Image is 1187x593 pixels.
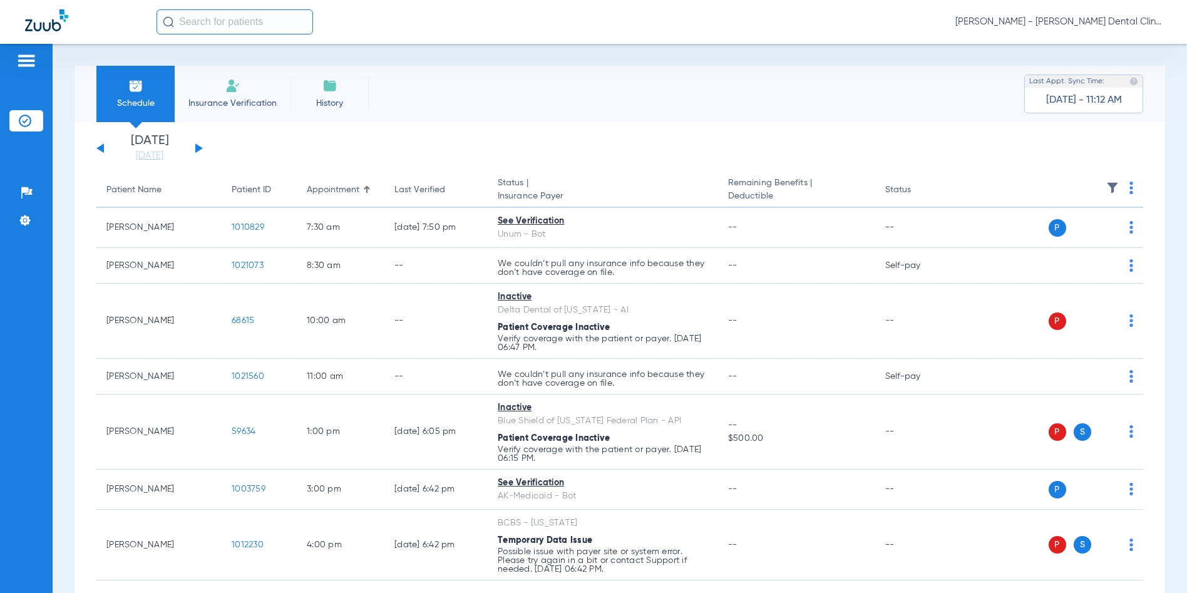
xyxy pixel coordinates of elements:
div: Last Verified [394,183,478,197]
td: -- [875,208,960,248]
span: Schedule [106,97,165,110]
td: 1:00 PM [297,394,384,470]
span: Deductible [728,190,865,203]
div: AK-Medicaid - Bot [498,490,708,503]
span: -- [728,419,865,432]
div: Patient ID [232,183,271,197]
td: -- [875,394,960,470]
td: -- [875,284,960,359]
img: group-dot-blue.svg [1129,425,1133,438]
td: [PERSON_NAME] [96,510,222,580]
span: -- [728,372,737,381]
span: $500.00 [728,432,865,445]
span: S [1074,423,1091,441]
td: [PERSON_NAME] [96,284,222,359]
div: See Verification [498,477,708,490]
img: group-dot-blue.svg [1129,221,1133,234]
div: Inactive [498,291,708,304]
img: group-dot-blue.svg [1129,483,1133,495]
img: hamburger-icon [16,53,36,68]
img: group-dot-blue.svg [1129,314,1133,327]
td: -- [875,510,960,580]
img: x.svg [1101,370,1114,383]
span: S [1074,536,1091,554]
img: last sync help info [1129,77,1138,86]
img: group-dot-blue.svg [1129,259,1133,272]
div: Delta Dental of [US_STATE] - AI [498,304,708,317]
img: x.svg [1101,259,1114,272]
td: -- [384,248,488,284]
p: We couldn’t pull any insurance info because they don’t have coverage on file. [498,370,708,388]
img: x.svg [1101,425,1114,438]
img: x.svg [1101,483,1114,495]
span: 1021560 [232,372,264,381]
img: Schedule [128,78,143,93]
iframe: Chat Widget [1124,533,1187,593]
div: Inactive [498,401,708,415]
span: -- [728,485,737,493]
td: [DATE] 7:50 PM [384,208,488,248]
img: x.svg [1101,221,1114,234]
span: 1012230 [232,540,264,549]
span: -- [728,316,737,325]
td: Self-pay [875,359,960,394]
div: Patient Name [106,183,212,197]
td: [DATE] 6:05 PM [384,394,488,470]
span: P [1049,481,1066,498]
img: Zuub Logo [25,9,68,31]
td: 7:30 AM [297,208,384,248]
td: [PERSON_NAME] [96,208,222,248]
div: Patient ID [232,183,287,197]
div: Patient Name [106,183,162,197]
img: Manual Insurance Verification [225,78,240,93]
td: 4:00 PM [297,510,384,580]
span: [DATE] - 11:12 AM [1046,94,1122,106]
td: [PERSON_NAME] [96,359,222,394]
span: 59634 [232,427,255,436]
td: [PERSON_NAME] [96,394,222,470]
span: P [1049,536,1066,554]
span: Patient Coverage Inactive [498,323,610,332]
img: x.svg [1101,539,1114,551]
td: 10:00 AM [297,284,384,359]
td: -- [384,359,488,394]
img: Search Icon [163,16,174,28]
td: 8:30 AM [297,248,384,284]
div: See Verification [498,215,708,228]
p: Verify coverage with the patient or payer. [DATE] 06:47 PM. [498,334,708,352]
td: -- [875,470,960,510]
span: P [1049,312,1066,330]
td: [PERSON_NAME] [96,470,222,510]
img: x.svg [1101,314,1114,327]
span: 68615 [232,316,254,325]
td: [DATE] 6:42 PM [384,510,488,580]
td: 3:00 PM [297,470,384,510]
p: Possible issue with payer site or system error. Please try again in a bit or contact Support if n... [498,547,708,574]
span: [PERSON_NAME] - [PERSON_NAME] Dental Clinic | SEARHC [955,16,1162,28]
span: Insurance Payer [498,190,708,203]
th: Status [875,173,960,208]
div: Appointment [307,183,374,197]
span: Insurance Verification [184,97,281,110]
span: -- [728,223,737,232]
span: 1010829 [232,223,264,232]
img: group-dot-blue.svg [1129,370,1133,383]
th: Status | [488,173,718,208]
li: [DATE] [112,135,187,162]
div: Appointment [307,183,359,197]
p: Verify coverage with the patient or payer. [DATE] 06:15 PM. [498,445,708,463]
td: -- [384,284,488,359]
div: Last Verified [394,183,445,197]
img: History [322,78,337,93]
td: 11:00 AM [297,359,384,394]
span: Temporary Data Issue [498,536,592,545]
div: BCBS - [US_STATE] [498,517,708,530]
td: [DATE] 6:42 PM [384,470,488,510]
td: [PERSON_NAME] [96,248,222,284]
p: We couldn’t pull any insurance info because they don’t have coverage on file. [498,259,708,277]
span: Patient Coverage Inactive [498,434,610,443]
span: 1021073 [232,261,264,270]
div: Unum - Bot [498,228,708,241]
a: [DATE] [112,150,187,162]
